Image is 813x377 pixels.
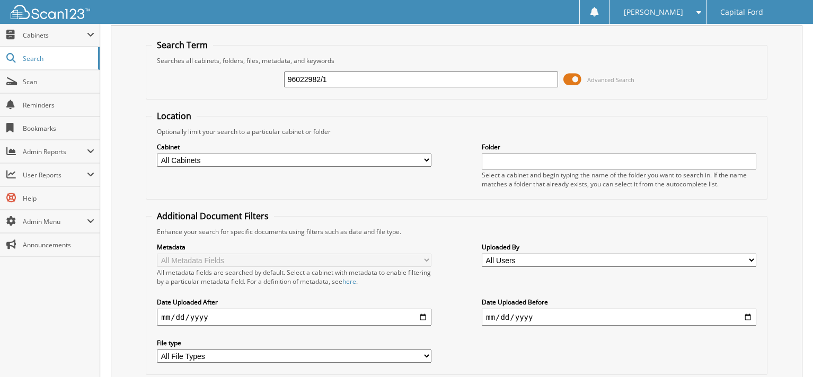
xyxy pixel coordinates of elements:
[482,309,756,326] input: end
[760,326,813,377] iframe: Chat Widget
[152,39,213,51] legend: Search Term
[152,127,762,136] div: Optionally limit your search to a particular cabinet or folder
[152,110,197,122] legend: Location
[23,147,87,156] span: Admin Reports
[157,309,431,326] input: start
[482,142,756,151] label: Folder
[157,142,431,151] label: Cabinet
[23,77,94,86] span: Scan
[342,277,356,286] a: here
[23,170,87,179] span: User Reports
[152,227,762,236] div: Enhance your search for specific documents using filters such as date and file type.
[23,124,94,133] span: Bookmarks
[157,338,431,347] label: File type
[482,298,756,307] label: Date Uploaded Before
[23,101,94,110] span: Reminders
[157,268,431,286] div: All metadata fields are searched by default. Select a cabinet with metadata to enable filtering b...
[482,170,756,188] div: Select a cabinet and begin typing the name of the folder you want to search in. If the name match...
[23,217,87,226] span: Admin Menu
[720,9,763,15] span: Capital Ford
[152,56,762,65] div: Searches all cabinets, folders, files, metadata, and keywords
[11,5,90,19] img: scan123-logo-white.svg
[23,240,94,249] span: Announcements
[157,298,431,307] label: Date Uploaded After
[157,243,431,252] label: Metadata
[482,243,756,252] label: Uploaded By
[23,31,87,40] span: Cabinets
[152,210,274,222] legend: Additional Document Filters
[624,9,683,15] span: [PERSON_NAME]
[23,194,94,203] span: Help
[587,76,634,84] span: Advanced Search
[23,54,93,63] span: Search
